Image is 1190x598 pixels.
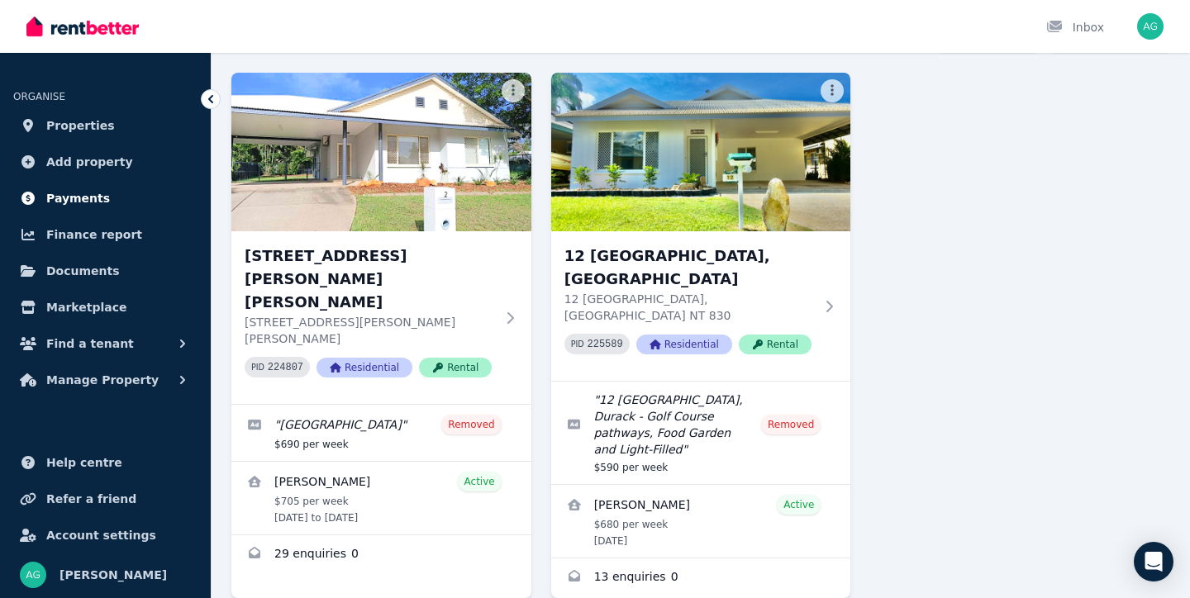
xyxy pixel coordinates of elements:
p: [STREET_ADDRESS][PERSON_NAME][PERSON_NAME] [245,314,495,347]
a: View details for Mary Jane Lumang [231,462,531,534]
a: Properties [13,109,198,142]
span: Properties [46,116,115,135]
img: 12 Kentia Grove, Durack [551,73,851,231]
button: Find a tenant [13,327,198,360]
span: Residential [636,335,732,354]
code: 225589 [588,339,623,350]
a: Payments [13,182,198,215]
a: Help centre [13,446,198,479]
span: Add property [46,152,133,172]
a: Marketplace [13,291,198,324]
span: Payments [46,188,110,208]
span: Manage Property [46,370,159,390]
small: PID [251,363,264,372]
button: More options [821,79,844,102]
a: Edit listing: 12 Kentia Grove, Durack - Golf Course pathways, Food Garden and Light-Filled [551,382,851,484]
a: View details for Joyline Muigei [551,485,851,558]
span: [PERSON_NAME] [59,565,167,585]
img: Anita Gajski [20,562,46,588]
button: Manage Property [13,363,198,396]
a: Edit listing: Sanctuary Lakes House [231,405,531,461]
button: More options [502,79,525,102]
div: Open Intercom Messenger [1134,542,1173,581]
a: Enquiries for 12 Kentia Grove, Durack [551,558,851,598]
span: Find a tenant [46,334,134,354]
img: 2 Petermann Street, Gunn [231,73,531,231]
span: Documents [46,261,120,281]
span: Help centre [46,453,122,472]
span: ORGANISE [13,91,65,102]
a: Finance report [13,218,198,251]
h3: 12 [GEOGRAPHIC_DATA], [GEOGRAPHIC_DATA] [564,244,815,291]
span: Rental [419,358,492,377]
a: Enquiries for 2 Petermann Street, Gunn [231,535,531,575]
a: Account settings [13,519,198,552]
span: Marketplace [46,297,126,317]
span: Finance report [46,225,142,244]
span: Account settings [46,525,156,545]
p: 12 [GEOGRAPHIC_DATA], [GEOGRAPHIC_DATA] NT 830 [564,291,815,324]
span: Rental [739,335,812,354]
a: 12 Kentia Grove, Durack12 [GEOGRAPHIC_DATA], [GEOGRAPHIC_DATA]12 [GEOGRAPHIC_DATA], [GEOGRAPHIC_D... [551,73,851,381]
h3: [STREET_ADDRESS][PERSON_NAME][PERSON_NAME] [245,244,495,314]
a: 2 Petermann Street, Gunn[STREET_ADDRESS][PERSON_NAME][PERSON_NAME][STREET_ADDRESS][PERSON_NAME][P... [231,73,531,404]
img: RentBetter [26,14,139,39]
code: 224807 [268,362,303,373]
a: Documents [13,254,198,287]
small: PID [571,339,584,349]
img: Anita Gajski [1137,13,1164,40]
span: Residential [317,358,412,377]
a: Add property [13,145,198,178]
span: Refer a friend [46,489,136,509]
div: Inbox [1046,19,1104,36]
a: Refer a friend [13,482,198,515]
